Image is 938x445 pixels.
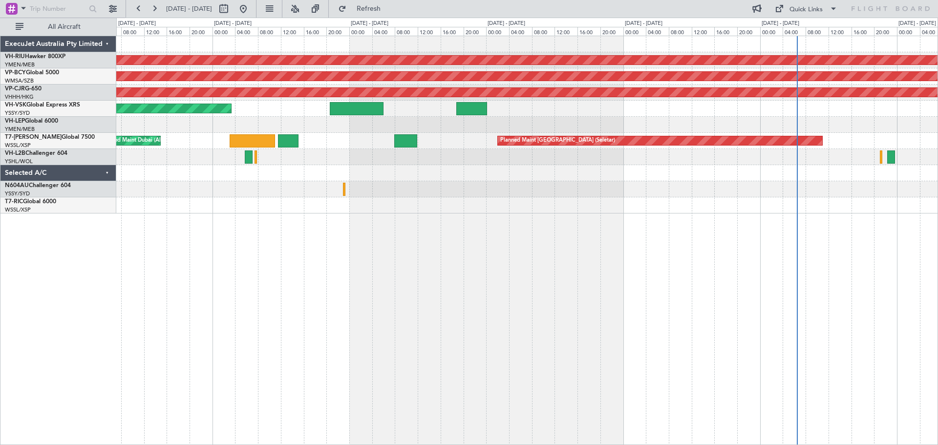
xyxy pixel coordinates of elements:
[5,126,35,133] a: YMEN/MEB
[692,27,715,36] div: 12:00
[5,118,25,124] span: VH-LEP
[897,27,920,36] div: 00:00
[623,27,646,36] div: 00:00
[101,133,197,148] div: Planned Maint Dubai (Al Maktoum Intl)
[554,27,577,36] div: 12:00
[5,86,42,92] a: VP-CJRG-650
[30,1,86,16] input: Trip Number
[760,27,783,36] div: 00:00
[166,4,212,13] span: [DATE] - [DATE]
[281,27,304,36] div: 12:00
[5,102,26,108] span: VH-VSK
[762,20,799,28] div: [DATE] - [DATE]
[213,27,235,36] div: 00:00
[304,27,327,36] div: 16:00
[258,27,281,36] div: 08:00
[5,142,31,149] a: WSSL/XSP
[874,27,897,36] div: 20:00
[395,27,418,36] div: 08:00
[5,183,29,189] span: N604AU
[600,27,623,36] div: 20:00
[5,183,71,189] a: N604AUChallenger 604
[372,27,395,36] div: 04:00
[144,27,167,36] div: 12:00
[898,20,936,28] div: [DATE] - [DATE]
[11,19,106,35] button: All Aircraft
[5,54,25,60] span: VH-RIU
[464,27,487,36] div: 20:00
[509,27,532,36] div: 04:00
[5,150,67,156] a: VH-L2BChallenger 604
[351,20,388,28] div: [DATE] - [DATE]
[5,54,65,60] a: VH-RIUHawker 800XP
[214,20,252,28] div: [DATE] - [DATE]
[25,23,103,30] span: All Aircraft
[5,70,59,76] a: VP-BCYGlobal 5000
[441,27,464,36] div: 16:00
[349,27,372,36] div: 00:00
[806,27,829,36] div: 08:00
[829,27,852,36] div: 12:00
[5,190,30,197] a: YSSY/SYD
[5,199,23,205] span: T7-RIC
[770,1,842,17] button: Quick Links
[852,27,874,36] div: 16:00
[5,86,25,92] span: VP-CJR
[418,27,441,36] div: 12:00
[5,109,30,117] a: YSSY/SYD
[235,27,258,36] div: 04:00
[326,27,349,36] div: 20:00
[5,93,34,101] a: VHHH/HKG
[5,77,34,85] a: WMSA/SZB
[118,20,156,28] div: [DATE] - [DATE]
[486,27,509,36] div: 00:00
[5,102,80,108] a: VH-VSKGlobal Express XRS
[5,206,31,213] a: WSSL/XSP
[5,118,58,124] a: VH-LEPGlobal 6000
[625,20,662,28] div: [DATE] - [DATE]
[190,27,213,36] div: 20:00
[5,70,26,76] span: VP-BCY
[789,5,823,15] div: Quick Links
[500,133,615,148] div: Planned Maint [GEOGRAPHIC_DATA] (Seletar)
[5,199,56,205] a: T7-RICGlobal 6000
[669,27,692,36] div: 08:00
[5,134,62,140] span: T7-[PERSON_NAME]
[714,27,737,36] div: 16:00
[532,27,555,36] div: 08:00
[5,61,35,68] a: YMEN/MEB
[5,158,33,165] a: YSHL/WOL
[348,5,389,12] span: Refresh
[167,27,190,36] div: 16:00
[737,27,760,36] div: 20:00
[646,27,669,36] div: 04:00
[5,150,25,156] span: VH-L2B
[577,27,600,36] div: 16:00
[334,1,392,17] button: Refresh
[488,20,525,28] div: [DATE] - [DATE]
[121,27,144,36] div: 08:00
[5,134,95,140] a: T7-[PERSON_NAME]Global 7500
[783,27,806,36] div: 04:00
